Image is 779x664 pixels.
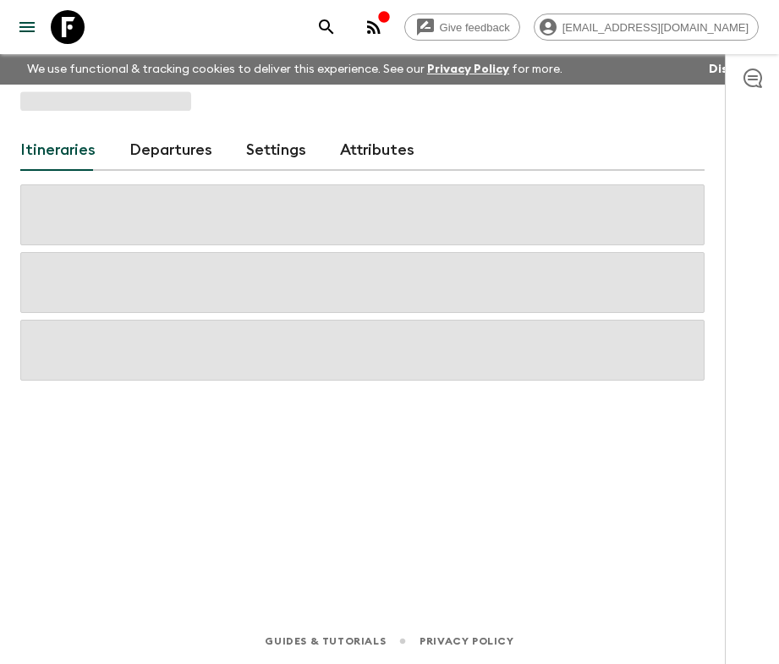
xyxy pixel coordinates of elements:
button: search adventures [310,10,343,44]
a: Departures [129,130,212,171]
a: Privacy Policy [427,63,509,75]
a: Settings [246,130,306,171]
a: Privacy Policy [420,632,513,650]
p: We use functional & tracking cookies to deliver this experience. See our for more. [20,54,569,85]
button: Dismiss [705,58,759,81]
a: Guides & Tutorials [265,632,386,650]
a: Give feedback [404,14,520,41]
button: menu [10,10,44,44]
span: [EMAIL_ADDRESS][DOMAIN_NAME] [553,21,758,34]
span: Give feedback [431,21,519,34]
div: [EMAIL_ADDRESS][DOMAIN_NAME] [534,14,759,41]
a: Attributes [340,130,414,171]
a: Itineraries [20,130,96,171]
